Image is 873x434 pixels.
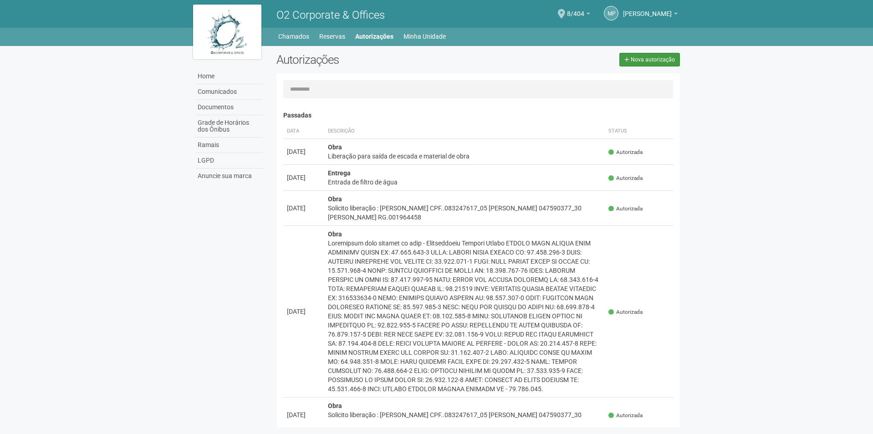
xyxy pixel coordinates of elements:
[287,173,321,182] div: [DATE]
[328,402,342,409] strong: Obra
[355,30,393,43] a: Autorizações
[276,9,385,21] span: O2 Corporate & Offices
[328,239,602,393] div: Loremipsum dolo sitamet co adip - Elitseddoeiu Tempori Utlabo ETDOLO MAGN ALIQUA ENIM ADMINIMV QU...
[195,69,263,84] a: Home
[403,30,446,43] a: Minha Unidade
[328,178,602,187] div: Entrada de filtro de água
[608,174,643,182] span: Autorizada
[276,53,471,66] h2: Autorizações
[328,169,351,177] strong: Entrega
[328,195,342,203] strong: Obra
[619,53,680,66] a: Nova autorização
[567,11,590,19] a: 8/404
[287,410,321,419] div: [DATE]
[287,204,321,213] div: [DATE]
[195,153,263,168] a: LGPD
[328,152,602,161] div: Liberação para saída de escada e material de obra
[287,147,321,156] div: [DATE]
[283,112,674,119] h4: Passadas
[195,84,263,100] a: Comunicados
[287,307,321,316] div: [DATE]
[567,1,584,17] span: 8/404
[195,100,263,115] a: Documentos
[608,148,643,156] span: Autorizada
[278,30,309,43] a: Chamados
[195,115,263,138] a: Grade de Horários dos Ônibus
[324,124,605,139] th: Descrição
[195,138,263,153] a: Ramais
[328,204,602,222] div: Solicito liberação : [PERSON_NAME] CPF..083247617_05 [PERSON_NAME] 047590377_30 [PERSON_NAME] RG....
[328,143,342,151] strong: Obra
[631,56,675,63] span: Nova autorização
[283,124,324,139] th: Data
[608,308,643,316] span: Autorizada
[328,410,602,429] div: Solicito liberação : [PERSON_NAME] CPF..083247617_05 [PERSON_NAME] 047590377_30 [PERSON_NAME] RG....
[623,11,678,19] a: [PERSON_NAME]
[608,205,643,213] span: Autorizada
[604,6,618,20] a: MP
[195,168,263,184] a: Anuncie sua marca
[319,30,345,43] a: Reservas
[328,230,342,238] strong: Obra
[605,124,673,139] th: Status
[193,5,261,59] img: logo.jpg
[623,1,672,17] span: MARCELO PINTO CRAVO
[608,412,643,419] span: Autorizada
